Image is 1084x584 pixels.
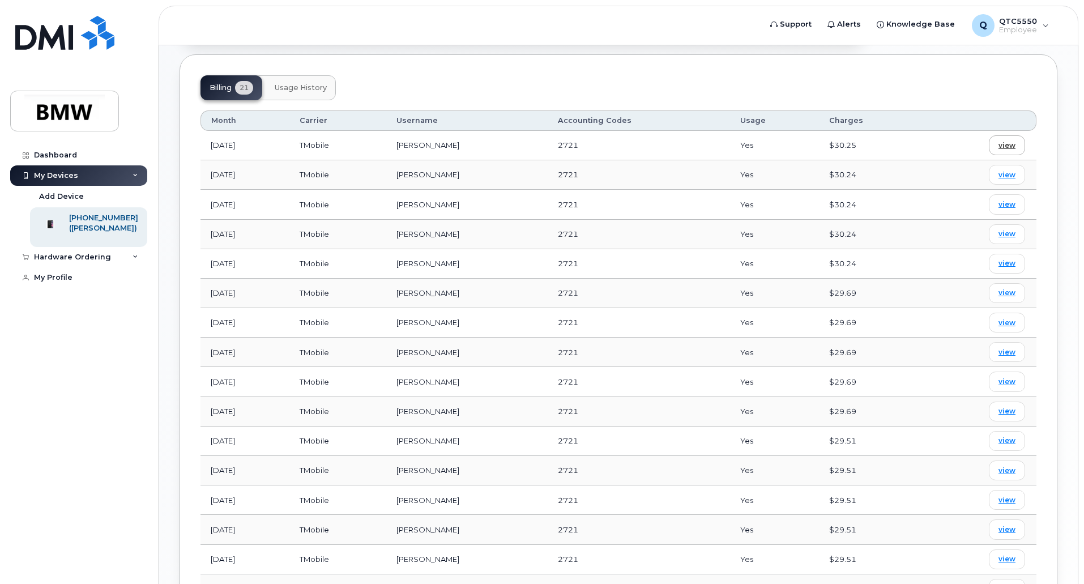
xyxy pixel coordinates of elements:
div: $30.25 [829,140,914,151]
th: Carrier [289,110,386,131]
td: [DATE] [200,338,289,367]
span: view [998,229,1015,239]
div: $30.24 [829,199,914,210]
a: view [989,342,1025,362]
td: Yes [730,249,819,279]
div: $29.69 [829,377,914,387]
span: 2721 [558,466,578,475]
td: Yes [730,397,819,427]
span: 2721 [558,288,578,297]
td: TMobile [289,160,386,190]
span: 2721 [558,170,578,179]
td: Yes [730,427,819,456]
span: 2721 [558,555,578,564]
td: TMobile [289,338,386,367]
span: view [998,406,1015,416]
span: view [998,170,1015,180]
div: $29.51 [829,436,914,446]
span: 2721 [558,229,578,238]
a: view [989,431,1025,451]
span: view [998,495,1015,505]
td: Yes [730,308,819,338]
span: Employee [999,25,1037,35]
td: Yes [730,456,819,485]
td: [PERSON_NAME] [386,397,548,427]
td: [PERSON_NAME] [386,131,548,160]
th: Charges [819,110,924,131]
div: $30.24 [829,169,914,180]
a: view [989,313,1025,333]
span: view [998,554,1015,564]
td: Yes [730,279,819,308]
span: 2721 [558,436,578,445]
span: 2721 [558,259,578,268]
td: Yes [730,338,819,367]
div: $29.69 [829,288,914,299]
span: Usage History [275,83,327,92]
th: Usage [730,110,819,131]
div: $29.51 [829,525,914,535]
td: Yes [730,515,819,544]
span: Knowledge Base [886,19,955,30]
span: view [998,258,1015,268]
div: QTC5550 [964,14,1057,37]
a: view [989,490,1025,510]
a: view [989,549,1025,569]
td: [DATE] [200,279,289,308]
a: view [989,402,1025,421]
td: [DATE] [200,131,289,160]
td: TMobile [289,367,386,397]
td: TMobile [289,279,386,308]
td: [PERSON_NAME] [386,279,548,308]
span: view [998,347,1015,357]
span: 2721 [558,407,578,416]
a: view [989,194,1025,214]
a: view [989,254,1025,274]
td: Yes [730,545,819,574]
span: 2721 [558,140,578,150]
div: $29.69 [829,317,914,328]
iframe: Messenger Launcher [1035,535,1076,576]
td: Yes [730,220,819,249]
td: [PERSON_NAME] [386,427,548,456]
td: Yes [730,485,819,515]
span: view [998,199,1015,210]
span: 2721 [558,200,578,209]
div: $29.51 [829,465,914,476]
td: Yes [730,367,819,397]
div: $29.69 [829,406,914,417]
a: view [989,519,1025,539]
a: view [989,165,1025,185]
td: TMobile [289,545,386,574]
td: [PERSON_NAME] [386,456,548,485]
td: [PERSON_NAME] [386,249,548,279]
td: TMobile [289,308,386,338]
td: [DATE] [200,249,289,279]
div: $30.24 [829,258,914,269]
span: view [998,288,1015,298]
a: view [989,283,1025,303]
td: [PERSON_NAME] [386,367,548,397]
td: TMobile [289,485,386,515]
span: 2721 [558,318,578,327]
a: view [989,135,1025,155]
td: [DATE] [200,308,289,338]
td: [DATE] [200,427,289,456]
span: 2721 [558,348,578,357]
td: [DATE] [200,367,289,397]
div: $29.51 [829,554,914,565]
span: view [998,466,1015,476]
a: view [989,372,1025,391]
td: [DATE] [200,190,289,219]
td: TMobile [289,515,386,544]
th: Month [200,110,289,131]
td: TMobile [289,456,386,485]
span: view [998,377,1015,387]
td: [DATE] [200,220,289,249]
td: [PERSON_NAME] [386,545,548,574]
div: $29.51 [829,495,914,506]
span: 2721 [558,525,578,534]
span: view [998,140,1015,151]
div: $29.69 [829,347,914,358]
td: [DATE] [200,545,289,574]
